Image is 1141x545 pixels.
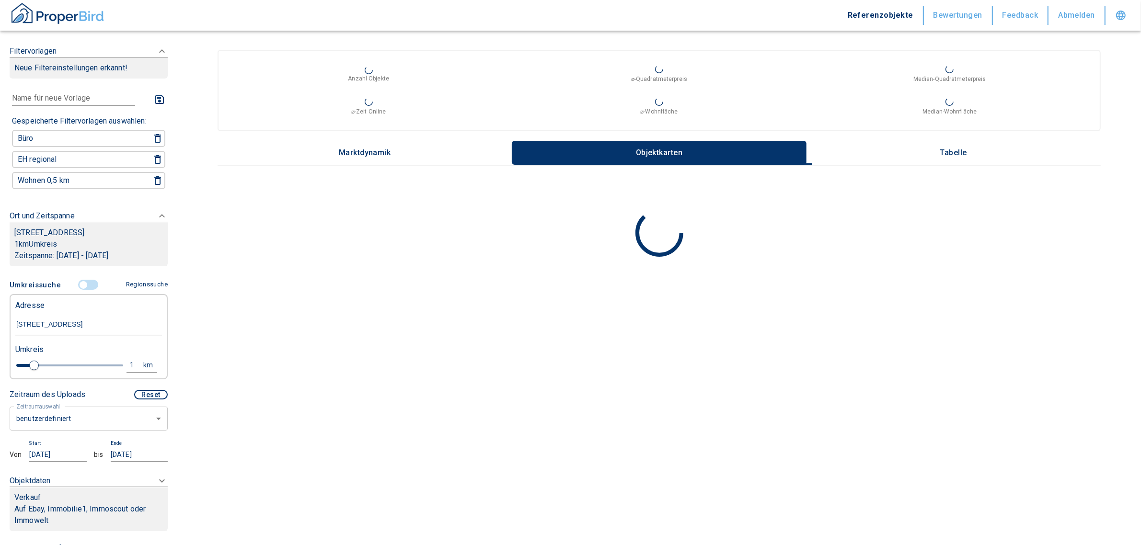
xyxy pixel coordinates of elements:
p: Auf Ebay, Immobilie1, Immoscout oder Immowelt [14,503,163,526]
p: Gespeicherte Filtervorlagen auswählen: [12,115,147,127]
p: [STREET_ADDRESS] [14,227,163,238]
div: bis [94,450,103,459]
p: EH regional [18,156,57,163]
div: 1 [129,359,146,371]
p: Start [29,440,41,447]
p: Ende [111,440,122,447]
div: benutzerdefiniert [10,406,168,431]
button: EH regional [14,153,138,166]
div: ObjektdatenVerkaufAuf Ebay, Immobilie1, Immoscout oder Immowelt [10,469,168,537]
div: FiltervorlagenNeue Filtereinstellungen erkannt! [10,36,168,88]
div: wrapped label tabs example [218,141,1101,165]
p: ⌀-Quadratmeterpreis [631,75,687,83]
p: Ort und Zeitspanne [10,210,75,222]
p: Zeitspanne: [DATE] - [DATE] [14,250,163,261]
button: Umkreissuche [10,276,65,294]
div: km [146,359,155,371]
div: Ort und Zeitspanne[STREET_ADDRESS]1kmUmkreisZeitspanne: [DATE] - [DATE] [10,201,168,276]
img: ProperBird Logo and Home Button [10,1,105,25]
input: Adresse ändern [15,314,162,336]
p: Verkauf [14,492,41,503]
div: FiltervorlagenNeue Filtereinstellungen erkannt! [10,88,168,193]
button: Wohnen 0,5 km [14,174,138,187]
p: Zeitraum des Uploads [10,389,85,400]
p: ⌀-Zeit Online [351,107,386,116]
p: Marktdynamik [339,148,391,157]
button: Reset [134,390,168,399]
p: Filtervorlagen [10,45,57,57]
p: Objektdaten [10,475,51,487]
p: Neue Filtereinstellungen erkannt! [14,62,163,74]
p: Umkreis [15,344,44,355]
button: Feedback [993,6,1049,25]
button: Abmelden [1049,6,1106,25]
div: FiltervorlagenNeue Filtereinstellungen erkannt! [10,276,168,462]
p: Tabelle [930,148,978,157]
button: Bewertungen [924,6,993,25]
p: Büro [18,135,34,142]
input: dd.mm.yyyy [29,448,86,462]
div: Von [10,450,22,459]
p: Wohnen 0,5 km [18,177,69,184]
button: Regionssuche [122,276,168,293]
p: Median-Quadratmeterpreis [913,75,986,83]
button: 1km [127,358,157,373]
button: Büro [14,132,138,145]
p: ⌀-Wohnfläche [640,107,678,116]
p: Median-Wohnfläche [922,107,977,116]
input: dd.mm.yyyy [111,448,168,462]
p: Adresse [15,300,45,311]
button: Referenzobjekte [838,6,924,25]
p: Objektkarten [635,148,683,157]
p: Anzahl Objekte [348,74,389,83]
p: 1 km Umkreis [14,238,163,250]
button: ProperBird Logo and Home Button [10,1,105,29]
